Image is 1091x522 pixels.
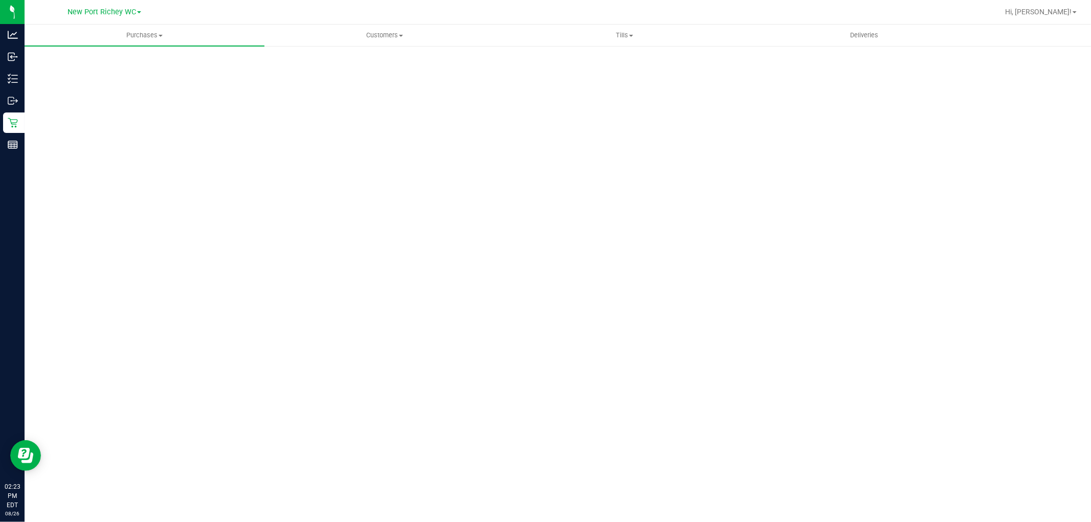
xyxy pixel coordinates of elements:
inline-svg: Inventory [8,74,18,84]
span: Customers [265,31,504,40]
inline-svg: Reports [8,140,18,150]
span: Deliveries [836,31,892,40]
a: Deliveries [744,25,984,46]
span: Tills [505,31,744,40]
inline-svg: Outbound [8,96,18,106]
p: 02:23 PM EDT [5,482,20,510]
iframe: Resource center [10,440,41,471]
span: New Port Richey WC [68,8,136,16]
inline-svg: Analytics [8,30,18,40]
p: 08/26 [5,510,20,517]
a: Customers [264,25,504,46]
span: Purchases [25,31,264,40]
inline-svg: Inbound [8,52,18,62]
inline-svg: Retail [8,118,18,128]
a: Tills [504,25,744,46]
span: Hi, [PERSON_NAME]! [1005,8,1072,16]
a: Purchases [25,25,264,46]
